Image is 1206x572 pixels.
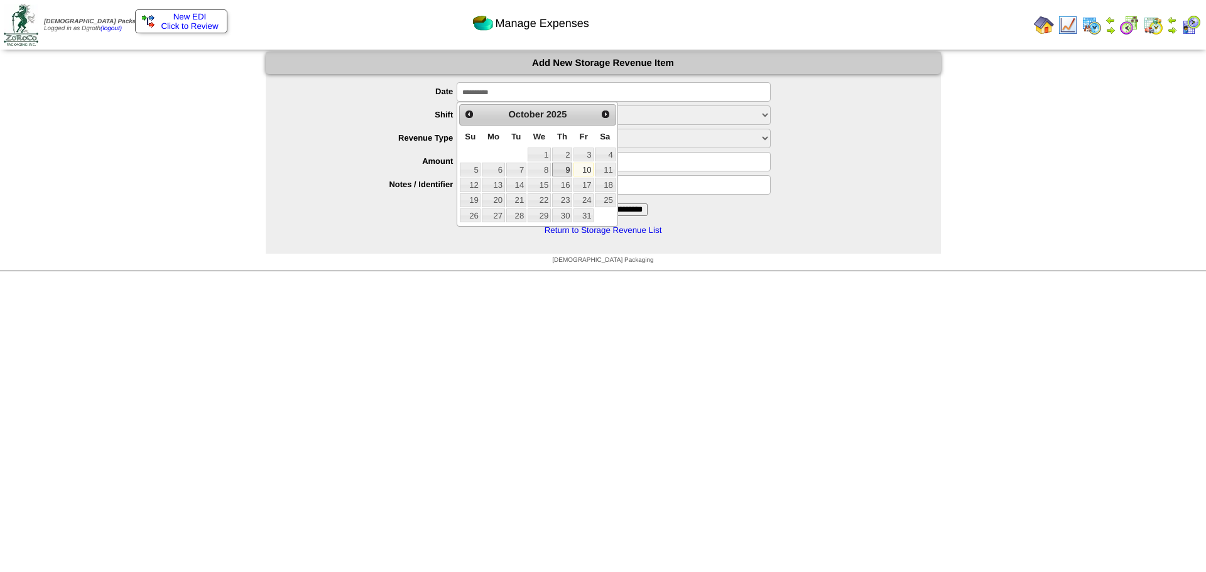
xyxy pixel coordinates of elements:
[482,178,504,192] a: 13
[291,133,457,143] label: Revenue Type
[465,132,475,141] span: Sunday
[473,13,493,33] img: pie_chart2.png
[573,163,594,176] a: 10
[1167,25,1177,35] img: arrowright.gif
[573,208,594,222] a: 31
[1058,15,1078,35] img: line_graph.gif
[100,25,122,32] a: (logout)
[1167,15,1177,25] img: arrowleft.gif
[552,148,572,161] a: 2
[482,208,504,222] a: 27
[142,12,220,31] a: New EDI Click to Review
[528,193,551,207] a: 22
[545,225,662,235] a: Return to Storage Revenue List
[291,180,457,189] label: Notes / Identifier
[552,178,572,192] a: 16
[506,163,526,176] a: 7
[291,110,457,119] label: Shift
[600,109,611,119] span: Next
[487,132,499,141] span: Monday
[552,193,572,207] a: 23
[595,178,615,192] a: 18
[557,132,567,141] span: Thursday
[44,18,149,32] span: Logged in as Dgroth
[552,257,653,264] span: [DEMOGRAPHIC_DATA] Packaging
[496,17,589,30] span: Manage Expenses
[464,109,474,119] span: Prev
[1034,15,1054,35] img: home.gif
[511,132,521,141] span: Tuesday
[44,18,149,25] span: [DEMOGRAPHIC_DATA] Packaging
[1143,15,1163,35] img: calendarinout.gif
[595,163,615,176] a: 11
[266,52,941,74] div: Add New Storage Revenue Item
[173,12,207,21] span: New EDI
[1082,15,1102,35] img: calendarprod.gif
[291,87,457,96] label: Date
[508,110,543,120] span: October
[506,178,526,192] a: 14
[1105,25,1116,35] img: arrowright.gif
[595,148,615,161] a: 4
[573,178,594,192] a: 17
[4,4,38,46] img: zoroco-logo-small.webp
[528,208,551,222] a: 29
[460,208,481,222] a: 26
[533,132,546,141] span: Wednesday
[1181,15,1201,35] img: calendarcustomer.gif
[552,163,572,176] a: 9
[482,193,504,207] a: 20
[460,178,481,192] a: 12
[1119,15,1139,35] img: calendarblend.gif
[528,178,551,192] a: 15
[460,163,481,176] a: 5
[506,208,526,222] a: 28
[528,163,551,176] a: 8
[461,106,477,122] a: Prev
[482,163,504,176] a: 6
[600,132,610,141] span: Saturday
[595,193,615,207] a: 25
[291,156,457,166] label: Amount
[460,193,481,207] a: 19
[580,132,588,141] span: Friday
[573,193,594,207] a: 24
[528,148,551,161] a: 1
[573,148,594,161] a: 3
[142,15,155,28] img: ediSmall.gif
[546,110,567,120] span: 2025
[597,106,614,122] a: Next
[1105,15,1116,25] img: arrowleft.gif
[506,193,526,207] a: 21
[552,208,572,222] a: 30
[142,21,220,31] span: Click to Review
